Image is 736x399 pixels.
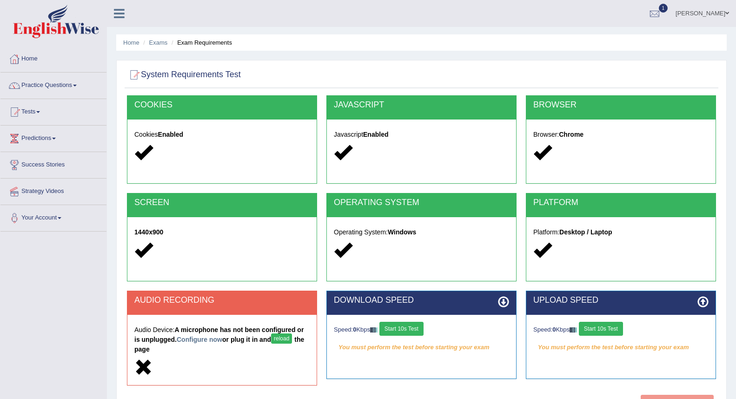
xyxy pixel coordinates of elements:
[570,327,577,332] img: ajax-loader-fb-connection.gif
[134,326,304,353] strong: A microphone has not been configured or is unplugged. or plug it in and the page
[123,39,139,46] a: Home
[134,228,163,236] strong: 1440x900
[149,39,168,46] a: Exams
[559,228,612,236] strong: Desktop / Laptop
[0,99,106,122] a: Tests
[370,327,378,332] img: ajax-loader-fb-connection.gif
[134,326,310,353] h5: Audio Device:
[334,198,509,207] h2: OPERATING SYSTEM
[533,296,709,305] h2: UPLOAD SPEED
[169,38,232,47] li: Exam Requirements
[388,228,416,236] strong: Windows
[353,326,356,333] strong: 0
[0,152,106,175] a: Success Stories
[533,322,709,338] div: Speed: Kbps
[0,73,106,96] a: Practice Questions
[533,340,709,354] em: You must perform the test before starting your exam
[127,68,241,82] h2: System Requirements Test
[134,296,310,305] h2: AUDIO RECORDING
[334,100,509,110] h2: JAVASCRIPT
[552,326,556,333] strong: 0
[134,131,310,138] h5: Cookies
[334,296,509,305] h2: DOWNLOAD SPEED
[334,131,509,138] h5: Javascript
[579,322,623,336] button: Start 10s Test
[659,4,668,13] span: 1
[559,131,583,138] strong: Chrome
[271,333,292,344] button: reload
[0,179,106,202] a: Strategy Videos
[0,205,106,228] a: Your Account
[177,336,222,343] a: Configure now
[334,322,509,338] div: Speed: Kbps
[379,322,424,336] button: Start 10s Test
[533,131,709,138] h5: Browser:
[334,340,509,354] em: You must perform the test before starting your exam
[134,100,310,110] h2: COOKIES
[158,131,183,138] strong: Enabled
[533,198,709,207] h2: PLATFORM
[334,229,509,236] h5: Operating System:
[533,100,709,110] h2: BROWSER
[0,126,106,149] a: Predictions
[0,46,106,69] a: Home
[533,229,709,236] h5: Platform:
[363,131,388,138] strong: Enabled
[134,198,310,207] h2: SCREEN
